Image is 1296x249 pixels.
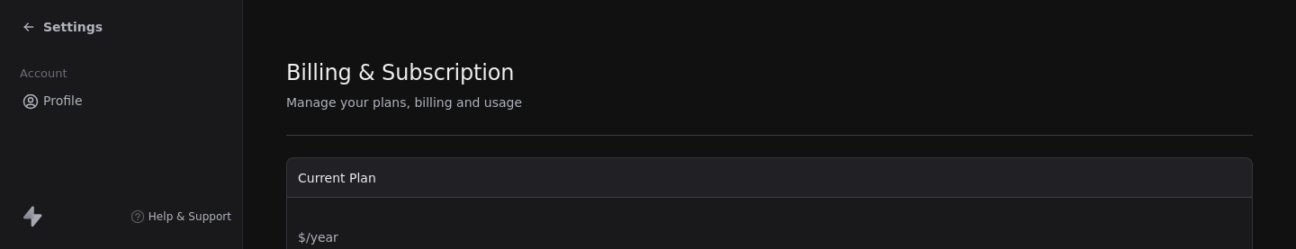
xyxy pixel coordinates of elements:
[43,18,103,36] span: Settings
[12,60,75,87] span: Account
[22,18,103,36] a: Settings
[286,59,514,86] span: Billing & Subscription
[298,228,1141,246] span: $ / year
[286,95,522,110] span: Manage your plans, billing and usage
[287,158,1252,198] th: Current Plan
[148,209,231,224] span: Help & Support
[130,209,231,224] a: Help & Support
[14,86,228,116] a: Profile
[43,92,83,111] span: Profile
